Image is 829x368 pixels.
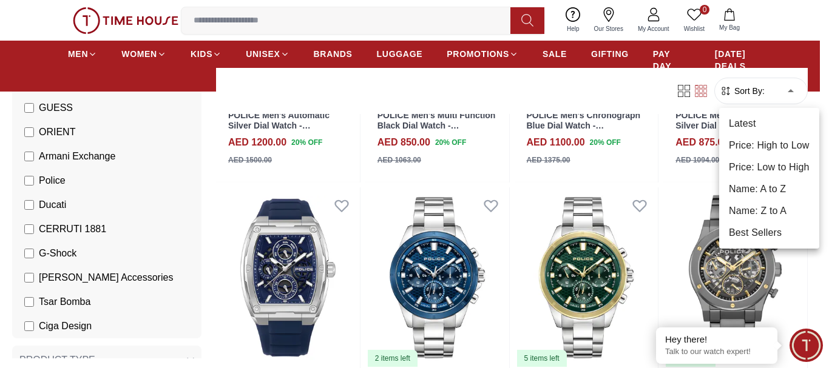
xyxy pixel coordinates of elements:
div: Hey there! [665,333,768,346]
li: Latest [719,113,819,135]
li: Price: Low to High [719,156,819,178]
li: Name: A to Z [719,178,819,200]
li: Best Sellers [719,222,819,244]
p: Talk to our watch expert! [665,347,768,357]
li: Price: High to Low [719,135,819,156]
li: Name: Z to A [719,200,819,222]
div: Chat Widget [790,329,823,362]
